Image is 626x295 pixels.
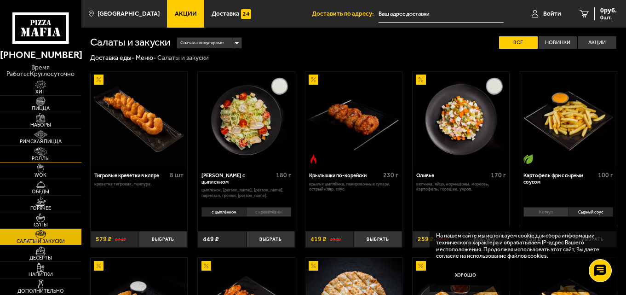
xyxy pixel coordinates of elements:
span: 0 шт. [600,15,617,20]
li: Кетчуп [523,207,568,217]
img: Картофель фри с сырным соусом [521,72,616,168]
a: Вегетарианское блюдоКартофель фри с сырным соусом [520,72,617,168]
p: ветчина, яйцо, корнишоны, морковь, картофель, горошек, укроп. [416,181,506,192]
span: 0 руб. [600,7,617,14]
img: Острое блюдо [309,154,318,164]
s: 498 ₽ [330,236,341,243]
img: Акционный [309,75,318,84]
div: Салаты и закуски [157,54,209,62]
span: 100 г [598,171,613,179]
div: Крылышки по-корейски [309,173,381,179]
span: 170 г [491,171,506,179]
a: Меню- [136,54,156,62]
img: Тигровые креветки в кляре [91,72,187,168]
span: [GEOGRAPHIC_DATA] [98,11,160,17]
label: Акции [578,36,616,49]
button: Выбрать [354,231,402,247]
img: Акционный [94,75,103,84]
label: Новинки [539,36,577,49]
div: 0 [520,205,617,226]
span: Доставка [212,11,239,17]
div: Оливье [416,173,488,179]
img: Акционный [416,261,425,271]
img: Крылышки по-корейски [306,72,402,168]
p: цыпленок, [PERSON_NAME], [PERSON_NAME], пармезан, гренки, [PERSON_NAME]. [201,187,291,198]
span: Акции [175,11,197,17]
button: Выбрать [139,231,187,247]
label: Все [499,36,538,49]
span: 8 шт [170,171,184,179]
li: с цыплёнком [201,207,246,217]
div: 0 [198,205,294,226]
p: крылья цыплёнка, панировочные сухари, острый кляр, соус. [309,181,399,192]
img: Салат Цезарь с цыпленком [199,72,294,168]
span: Войти [543,11,561,17]
span: 449 ₽ [203,236,219,243]
h1: Салаты и закуски [90,37,170,48]
img: Акционный [201,261,211,271]
p: креветка тигровая, темпура. [94,181,184,186]
a: АкционныйОстрое блюдоКрылышки по-корейски [305,72,402,168]
a: Салат Цезарь с цыпленком [198,72,294,168]
img: Вегетарианское блюдо [523,154,533,164]
span: 579 ₽ [96,236,112,243]
img: Акционный [309,261,318,271]
li: Сырный соус [568,207,613,217]
input: Ваш адрес доставки [379,6,504,23]
span: 419 ₽ [310,236,327,243]
div: Тигровые креветки в кляре [94,173,168,179]
div: [PERSON_NAME] с цыпленком [201,173,274,185]
a: Доставка еды- [90,54,134,62]
s: 674 ₽ [115,236,126,243]
button: Выбрать [247,231,295,247]
li: с креветками [246,207,291,217]
img: 15daf4d41897b9f0e9f617042186c801.svg [241,9,251,19]
span: Доставить по адресу: [312,11,379,17]
p: На нашем сайте мы используем cookie для сбора информации технического характера и обрабатываем IP... [436,232,605,260]
img: Акционный [416,75,425,84]
span: Сначала популярные [180,37,224,49]
div: Картофель фри с сырным соусом [523,173,596,185]
a: АкционныйОливье [413,72,509,168]
span: 259 ₽ [418,236,434,243]
span: 230 г [383,171,398,179]
span: 180 г [276,171,291,179]
img: Акционный [94,261,103,271]
img: Оливье [413,72,509,168]
button: Хорошо [436,266,495,286]
a: АкционныйТигровые креветки в кляре [91,72,187,168]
